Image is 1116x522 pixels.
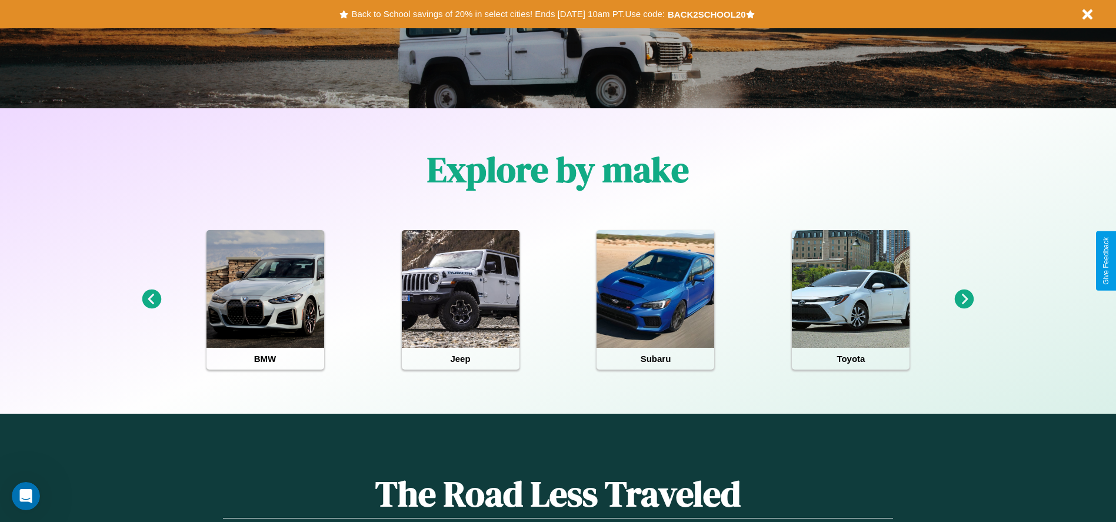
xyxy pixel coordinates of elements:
[402,348,519,370] h4: Jeep
[12,482,40,510] iframe: Intercom live chat
[206,348,324,370] h4: BMW
[1102,237,1110,285] div: Give Feedback
[597,348,714,370] h4: Subaru
[348,6,667,22] button: Back to School savings of 20% in select cities! Ends [DATE] 10am PT.Use code:
[792,348,910,370] h4: Toyota
[223,470,892,518] h1: The Road Less Traveled
[668,9,746,19] b: BACK2SCHOOL20
[427,145,689,194] h1: Explore by make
